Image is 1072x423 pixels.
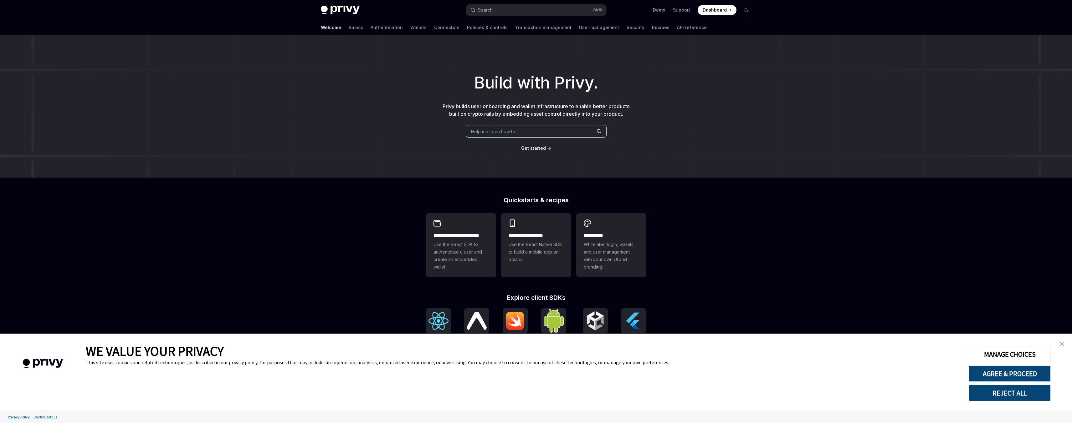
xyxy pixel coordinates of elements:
[321,20,341,35] a: Welcome
[6,411,31,422] a: Privacy Policy
[371,20,403,35] a: Authentication
[515,20,572,35] a: Transaction management
[467,20,508,35] a: Policies & controls
[621,308,646,341] a: FlutterFlutter
[593,8,603,13] span: Ctrl K
[585,311,605,331] img: Unity
[1059,342,1064,346] img: close banner
[969,346,1051,362] button: MANAGE CHOICES
[521,145,546,151] a: Get started
[576,213,646,277] a: **** *****Whitelabel login, wallets, and user management with your own UI and branding.
[673,7,690,13] a: Support
[541,308,569,341] a: Android (Kotlin)Android (Kotlin)
[579,20,619,35] a: User management
[467,312,487,330] img: React Native
[677,20,707,35] a: API reference
[509,241,564,263] span: Use the React Native SDK to build a mobile app on Solana.
[741,5,751,15] button: Toggle dark mode
[698,5,736,15] a: Dashboard
[1055,338,1068,350] a: close banner
[443,103,629,117] span: Privy builds user onboarding and wallet infrastructure to enable better products built on crypto ...
[653,7,665,13] a: Demo
[426,295,646,301] h2: Explore client SDKs
[426,308,451,341] a: ReactReact
[501,213,571,277] a: **** **** **** ***Use the React Native SDK to build a mobile app on Solana.
[434,20,459,35] a: Connectors
[544,309,564,332] img: Android (Kotlin)
[10,71,1062,95] h1: Build with Privy.
[584,241,639,271] span: Whitelabel login, wallets, and user management with your own UI and branding.
[471,128,519,135] span: Help me learn how to…
[349,20,363,35] a: Basics
[703,7,727,13] span: Dashboard
[428,312,449,330] img: React
[86,343,224,359] span: WE VALUE YOUR PRIVACY
[464,308,489,341] a: React NativeReact Native
[31,411,59,422] a: Tracker Details
[583,308,608,341] a: UnityUnity
[627,20,644,35] a: Security
[652,20,669,35] a: Recipes
[433,241,489,271] span: Use the React SDK to authenticate a user and create an embedded wallet.
[623,311,644,331] img: Flutter
[466,4,606,16] button: Search...CtrlK
[410,20,427,35] a: Wallets
[969,385,1051,401] button: REJECT ALL
[86,359,959,365] div: This site uses cookies and related technologies, as described in our privacy policy, for purposes...
[478,6,495,14] div: Search...
[969,365,1051,382] button: AGREE & PROCEED
[426,197,646,203] h2: Quickstarts & recipes
[505,311,525,330] img: iOS (Swift)
[321,6,360,14] img: dark logo
[503,308,528,341] a: iOS (Swift)iOS (Swift)
[9,350,76,377] img: company logo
